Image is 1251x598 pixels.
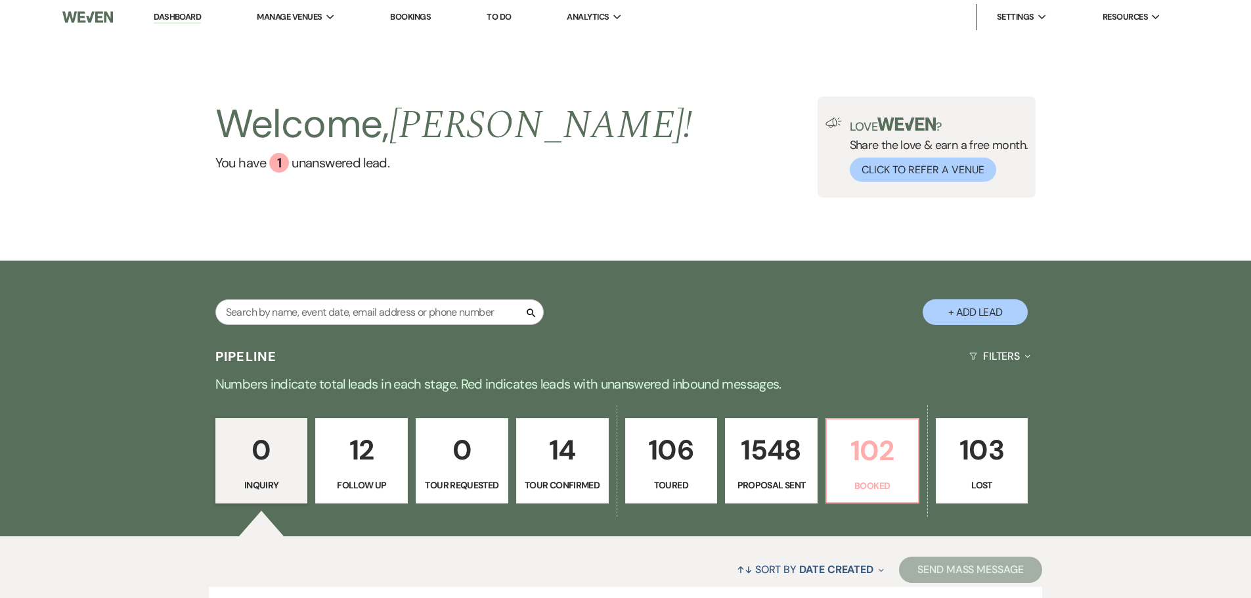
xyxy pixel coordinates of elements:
[850,158,996,182] button: Click to Refer a Venue
[734,428,809,472] p: 1548
[390,11,431,22] a: Bookings
[944,478,1020,492] p: Lost
[825,418,919,503] a: 102Booked
[62,3,112,31] img: Weven Logo
[835,429,910,473] p: 102
[850,117,1028,133] p: Love ?
[923,299,1028,325] button: + Add Lead
[842,117,1028,182] div: Share the love & earn a free month.
[324,428,399,472] p: 12
[634,478,709,492] p: Toured
[416,418,508,503] a: 0Tour Requested
[567,11,609,24] span: Analytics
[215,418,308,503] a: 0Inquiry
[315,418,408,503] a: 12Follow Up
[154,11,201,24] a: Dashboard
[936,418,1028,503] a: 103Lost
[257,11,322,24] span: Manage Venues
[825,117,842,128] img: loud-speaker-illustration.svg
[215,299,544,325] input: Search by name, event date, email address or phone number
[324,478,399,492] p: Follow Up
[725,418,818,503] a: 1548Proposal Sent
[1103,11,1148,24] span: Resources
[215,347,277,366] h3: Pipeline
[389,95,693,156] span: [PERSON_NAME] !
[224,428,299,472] p: 0
[516,418,609,503] a: 14Tour Confirmed
[525,428,600,472] p: 14
[737,563,753,576] span: ↑↓
[734,478,809,492] p: Proposal Sent
[835,479,910,493] p: Booked
[215,153,693,173] a: You have 1 unanswered lead.
[877,117,936,131] img: weven-logo-green.svg
[224,478,299,492] p: Inquiry
[625,418,718,503] a: 106Toured
[799,563,873,576] span: Date Created
[732,552,889,587] button: Sort By Date Created
[964,339,1036,374] button: Filters
[899,557,1042,583] button: Send Mass Message
[997,11,1034,24] span: Settings
[424,428,500,472] p: 0
[487,11,511,22] a: To Do
[944,428,1020,472] p: 103
[215,96,693,153] h2: Welcome,
[424,478,500,492] p: Tour Requested
[525,478,600,492] p: Tour Confirmed
[269,153,289,173] div: 1
[153,374,1099,395] p: Numbers indicate total leads in each stage. Red indicates leads with unanswered inbound messages.
[634,428,709,472] p: 106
